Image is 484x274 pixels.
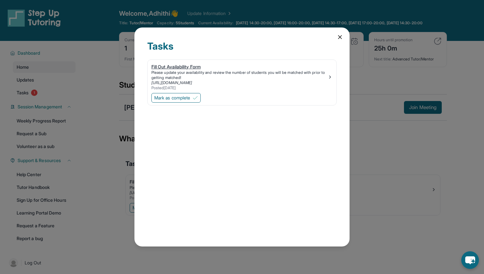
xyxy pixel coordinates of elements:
div: Fill Out Availability Form [151,64,327,70]
div: Posted [DATE] [151,85,327,90]
button: Mark as complete [151,93,201,103]
a: [URL][DOMAIN_NAME] [151,80,192,85]
img: Mark as complete [193,95,198,100]
button: chat-button [461,251,479,269]
a: Fill Out Availability FormPlease update your availability and review the number of students you w... [148,60,336,92]
div: Please update your availability and review the number of students you will be matched with prior ... [151,70,327,80]
span: Mark as complete [154,95,190,101]
div: Tasks [147,40,337,59]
